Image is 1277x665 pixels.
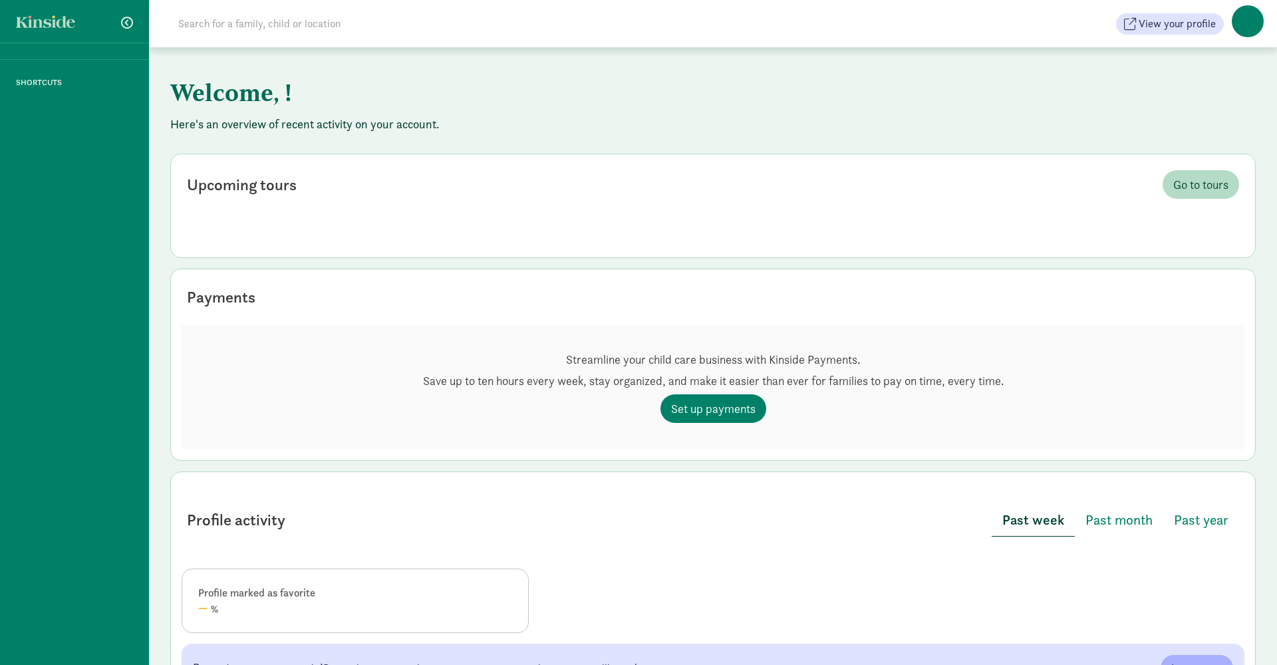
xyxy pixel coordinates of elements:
div: % [198,601,512,616]
span: Past month [1085,509,1153,531]
h1: Welcome, ! [170,68,829,116]
a: Go to tours [1163,170,1239,199]
p: Streamline your child care business with Kinside Payments. [423,352,1004,368]
button: Past month [1075,504,1163,536]
button: Past year [1163,504,1239,536]
button: Past week [992,504,1075,537]
div: Profile marked as favorite [198,585,512,601]
a: Set up payments [660,394,766,423]
input: Search for a family, child or location [170,11,543,37]
div: Profile activity [187,508,285,532]
p: Here's an overview of recent activity on your account. [170,116,1256,132]
div: Upcoming tours [187,173,297,197]
span: Set up payments [671,400,756,418]
div: Payments [187,285,255,309]
span: Go to tours [1173,176,1228,194]
span: View your profile [1139,16,1216,32]
p: Save up to ten hours every week, stay organized, and make it easier than ever for families to pay... [423,373,1004,389]
button: View your profile [1116,13,1224,35]
span: Past year [1174,509,1228,531]
span: Past week [1002,509,1064,531]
